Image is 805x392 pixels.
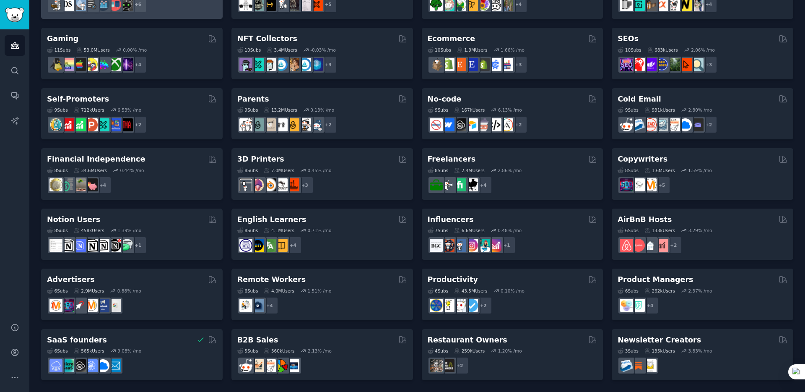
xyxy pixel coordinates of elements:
[263,359,276,372] img: b2b_sales
[653,176,670,194] div: + 5
[620,178,633,191] img: SEO
[108,118,121,131] img: betatests
[453,299,466,312] img: productivity
[430,118,443,131] img: nocode
[120,58,133,71] img: TwitchStreaming
[117,348,141,354] div: 9.08 % /mo
[108,359,121,372] img: SaaS_Email_Marketing
[120,239,133,252] img: NotionPromote
[632,118,645,131] img: Emailmarketing
[498,167,522,173] div: 2.86 % /mo
[498,227,522,233] div: 0.48 % /mo
[618,214,672,225] h2: AirBnB Hosts
[644,167,675,173] div: 1.6M Users
[5,8,24,22] img: GummySearch logo
[454,107,485,113] div: 167k Users
[251,178,264,191] img: 3Dmodeling
[108,299,121,312] img: googleads
[428,274,478,285] h2: Productivity
[76,47,109,53] div: 53.0M Users
[237,47,261,53] div: 10 Sub s
[644,239,657,252] img: rentalproperties
[465,299,478,312] img: getdisciplined
[644,118,657,131] img: LeadGeneration
[61,239,74,252] img: notioncreations
[428,288,449,294] div: 6 Sub s
[47,214,100,225] h2: Notion Users
[286,118,299,131] img: NewParents
[49,178,62,191] img: UKPersonalFinance
[454,348,485,354] div: 259k Users
[96,359,109,372] img: B2BSaaS
[488,58,501,71] img: ecommercemarketing
[47,288,68,294] div: 6 Sub s
[641,297,659,314] div: + 4
[263,118,276,131] img: beyondthebump
[498,236,516,254] div: + 1
[61,58,74,71] img: CozyGamers
[679,58,692,71] img: GoogleSearchConsole
[465,58,478,71] img: EtsySellers
[428,47,451,53] div: 10 Sub s
[264,167,294,173] div: 7.0M Users
[647,47,678,53] div: 683k Users
[319,116,337,133] div: + 2
[239,299,252,312] img: RemoteJobs
[453,239,466,252] img: Instagram
[47,348,68,354] div: 6 Sub s
[618,348,639,354] div: 3 Sub s
[298,118,311,131] img: parentsofmultiples
[94,176,112,194] div: + 4
[261,297,278,314] div: + 4
[237,348,258,354] div: 5 Sub s
[475,176,492,194] div: + 4
[117,227,141,233] div: 1.39 % /mo
[49,58,62,71] img: linux_gaming
[49,359,62,372] img: SaaS
[632,299,645,312] img: ProductMgmt
[667,58,680,71] img: Local_SEO
[430,178,443,191] img: forhire
[263,239,276,252] img: language_exchange
[251,359,264,372] img: salestechniques
[73,299,86,312] img: PPC
[618,94,661,105] h2: Cold Email
[644,227,675,233] div: 133k Users
[454,227,485,233] div: 6.6M Users
[308,348,332,354] div: 2.13 % /mo
[73,178,86,191] img: Fire
[120,167,144,173] div: 0.44 % /mo
[47,34,78,44] h2: Gaming
[475,297,492,314] div: + 2
[237,167,258,173] div: 8 Sub s
[47,335,107,345] h2: SaaS founders
[618,167,639,173] div: 8 Sub s
[275,239,288,252] img: LearnEnglishOnReddit
[74,227,104,233] div: 458k Users
[47,94,109,105] h2: Self-Promoters
[267,47,297,53] div: 3.4M Users
[655,239,668,252] img: AirBnBInvesting
[441,178,454,191] img: freelance_forhire
[428,214,474,225] h2: Influencers
[308,227,332,233] div: 0.71 % /mo
[264,348,294,354] div: 560k Users
[430,239,443,252] img: BeautyGuruChatter
[308,288,332,294] div: 1.51 % /mo
[644,58,657,71] img: seogrowth
[49,118,62,131] img: AppIdeas
[632,239,645,252] img: AirBnBHosts
[644,107,675,113] div: 931k Users
[618,288,639,294] div: 6 Sub s
[644,288,675,294] div: 262k Users
[618,274,693,285] h2: Product Managers
[129,116,147,133] div: + 2
[96,239,109,252] img: AskNotion
[620,58,633,71] img: SEO_Digital_Marketing
[73,239,86,252] img: FreeNotionTemplates
[85,178,98,191] img: fatFIRE
[310,118,323,131] img: Parents
[453,118,466,131] img: NoCodeSaaS
[688,348,712,354] div: 3.83 % /mo
[488,239,501,252] img: InstagramGrowthTips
